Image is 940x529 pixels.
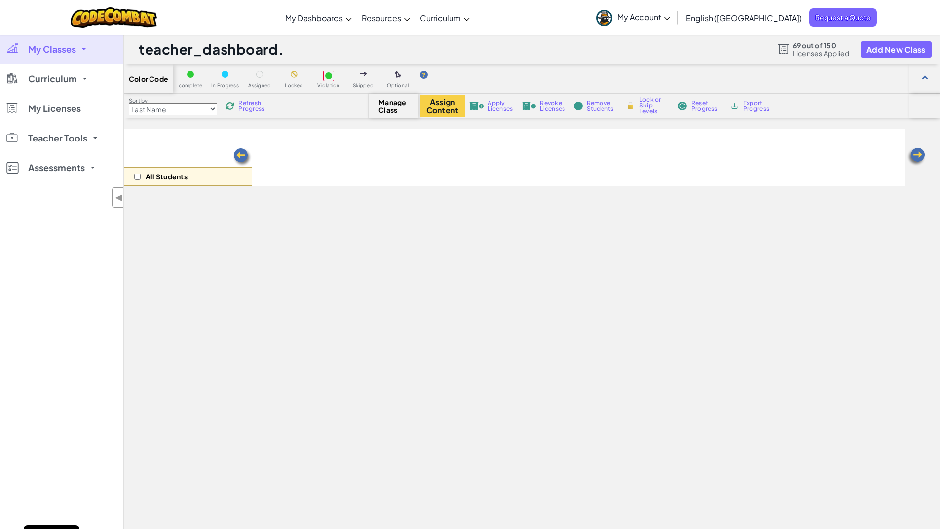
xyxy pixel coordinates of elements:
p: All Students [146,173,188,180]
span: English ([GEOGRAPHIC_DATA]) [686,13,802,23]
span: Export Progress [743,100,773,112]
span: Resources [362,13,401,23]
a: Curriculum [415,4,475,31]
span: Skipped [353,83,374,88]
h1: teacher_dashboard. [139,40,284,59]
span: Optional [387,83,409,88]
span: Reset Progress [691,100,721,112]
label: Sort by [129,97,217,105]
span: Remove Students [587,100,616,112]
a: My Account [591,2,675,33]
span: Locked [285,83,303,88]
span: Apply Licenses [488,100,513,112]
span: Curriculum [28,74,77,83]
span: ◀ [115,190,123,205]
img: Arrow_Left.png [906,147,926,167]
span: Manage Class [378,98,408,114]
img: IconRemoveStudents.svg [574,102,583,110]
a: Resources [357,4,415,31]
span: In Progress [211,83,239,88]
span: Assigned [248,83,271,88]
span: Teacher Tools [28,134,87,142]
span: Violation [317,83,339,88]
img: IconReset.svg [677,102,687,110]
span: Color Code [129,75,168,83]
span: Revoke Licenses [540,100,565,112]
span: Refresh Progress [238,100,269,112]
img: IconArchive.svg [730,102,739,110]
img: IconSkippedLevel.svg [360,72,367,76]
img: IconHint.svg [420,71,428,79]
img: IconLicenseRevoke.svg [522,102,536,110]
button: Add New Class [861,41,932,58]
img: IconLicenseApply.svg [469,102,484,110]
span: My Licenses [28,104,81,113]
a: Request a Quote [809,8,877,27]
a: My Dashboards [280,4,357,31]
button: Assign Content [420,95,465,117]
span: My Classes [28,45,76,54]
span: Lock or Skip Levels [639,97,669,114]
img: Arrow_Left.png [232,147,252,167]
span: complete [179,83,203,88]
span: My Dashboards [285,13,343,23]
span: Curriculum [420,13,461,23]
span: 69 out of 150 [793,41,850,49]
img: IconReload.svg [226,102,234,110]
img: IconOptionalLevel.svg [395,71,401,79]
img: IconLock.svg [625,101,636,110]
img: avatar [596,10,612,26]
span: Licenses Applied [793,49,850,57]
span: My Account [617,12,670,22]
img: CodeCombat logo [71,7,157,28]
a: English ([GEOGRAPHIC_DATA]) [681,4,807,31]
span: Assessments [28,163,85,172]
